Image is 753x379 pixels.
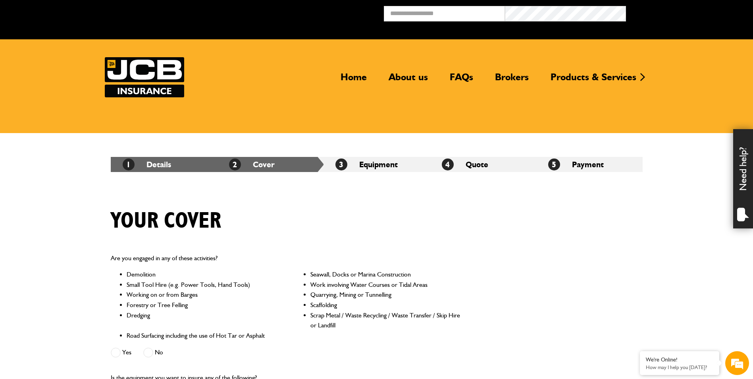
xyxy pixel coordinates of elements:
a: Home [335,71,373,89]
span: 2 [229,159,241,170]
p: How may I help you today? [646,364,713,370]
a: Products & Services [545,71,642,89]
a: JCB Insurance Services [105,57,184,97]
li: Scrap Metal / Waste Recycling / Waste Transfer / Skip Hire or Landfill [310,310,461,331]
div: Need help? [733,129,753,228]
span: 5 [548,159,560,170]
li: Working on or from Barges [127,290,277,300]
li: Scaffolding [310,300,461,310]
span: 3 [335,159,347,170]
a: Brokers [489,71,535,89]
li: Quote [430,157,536,172]
label: No [143,348,163,358]
img: JCB Insurance Services logo [105,57,184,97]
li: Small Tool Hire (e.g. Power Tools, Hand Tools) [127,280,277,290]
li: Road Surfacing including the use of Hot Tar or Asphalt [127,331,277,341]
li: Quarrying, Mining or Tunnelling [310,290,461,300]
li: Forestry or Tree Felling [127,300,277,310]
li: Equipment [324,157,430,172]
a: FAQs [444,71,479,89]
h1: Your cover [111,208,221,234]
a: 1Details [123,160,171,169]
a: About us [383,71,434,89]
li: Work involving Water Courses or Tidal Areas [310,280,461,290]
li: Demolition [127,269,277,280]
li: Dredging [127,310,277,331]
div: We're Online! [646,356,713,363]
li: Seawall, Docks or Marina Construction [310,269,461,280]
label: Yes [111,348,131,358]
span: 4 [442,159,454,170]
span: 1 [123,159,135,170]
li: Payment [536,157,643,172]
p: Are you engaged in any of these activities? [111,253,461,263]
li: Cover [217,157,324,172]
button: Broker Login [626,6,747,18]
